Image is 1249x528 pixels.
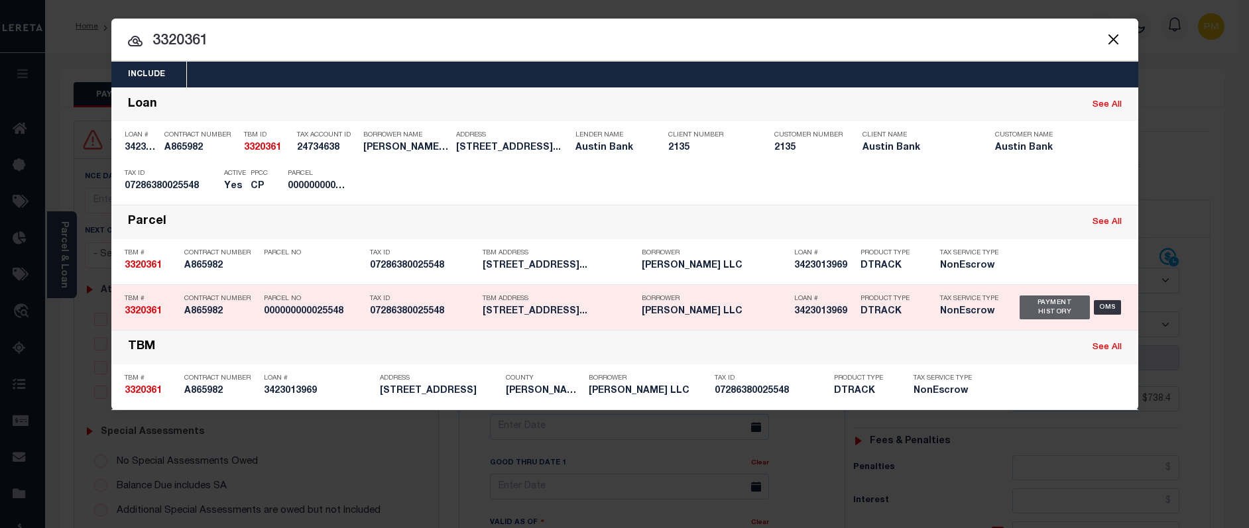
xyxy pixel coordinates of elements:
p: Parcel No [264,249,363,257]
div: Payment History [1020,295,1091,319]
p: Tax Service Type [940,249,1000,257]
p: Tax ID [370,295,476,303]
h5: Austin Bank [995,142,1108,154]
h5: DTRACK [861,260,920,272]
h5: 1411 US HIGHWAY 59 SOUTH LINDEN... [456,142,569,154]
h5: Yes [224,181,244,192]
p: Active [224,170,246,178]
h5: NonEscrow [914,386,980,397]
p: Parcel No [264,295,363,303]
strong: 3320361 [125,261,162,270]
p: Parcel [288,170,347,178]
p: TBM Address [483,295,635,303]
p: PPCC [251,170,268,178]
h5: SAIRAM LINDEN LLC [589,386,708,397]
h5: 1411 US HIGHWAY 59 [380,386,499,397]
h5: SAIRAM LINDEN LLC [642,306,788,317]
h5: SAIRAM LINDEN LLC [363,142,449,154]
p: TBM # [125,295,178,303]
h5: 3320361 [125,260,178,272]
p: Contract Number [184,295,257,303]
p: Product Type [834,374,894,382]
h5: A865982 [184,386,257,397]
h5: NonEscrow [940,260,1000,272]
p: TBM Address [483,249,635,257]
p: Customer Number [774,131,843,139]
p: Borrower [642,249,788,257]
h5: 07286380025548 [125,181,217,192]
h5: 3320361 [125,306,178,317]
p: Contract Number [184,374,257,382]
p: Loan # [794,295,854,303]
p: Tax Service Type [914,374,980,382]
p: Client Number [668,131,754,139]
h5: Cass [506,386,582,397]
a: See All [1093,343,1122,352]
p: Contract Number [164,131,237,139]
p: TBM # [125,374,178,382]
h5: 3423013969 [794,260,854,272]
h5: A865982 [164,142,237,154]
div: TBM [128,340,155,355]
strong: 3320361 [125,307,162,316]
p: Client Name [862,131,975,139]
div: OMS [1094,300,1121,315]
h5: 07286380025548 [370,306,476,317]
h5: 07286380025548 [370,260,476,272]
p: Tax Account ID [297,131,357,139]
h5: DTRACK [834,386,894,397]
input: Start typing... [111,30,1138,53]
div: Loan [128,97,157,113]
p: Tax ID [370,249,476,257]
h5: 2135 [668,142,754,154]
p: Loan # [264,374,373,382]
h5: 1411 US HIGHWAY 59 SOUTH LINDEN... [483,306,635,317]
h5: 24734638 [297,142,357,154]
p: Address [380,374,499,382]
p: Contract Number [184,249,257,257]
h5: Austin Bank [862,142,975,154]
p: Borrower Name [363,131,449,139]
p: Address [456,131,569,139]
p: County [506,374,582,382]
p: Loan # [125,131,158,139]
h5: 3320361 [125,386,178,397]
h5: A865982 [184,260,257,272]
h5: 3320361 [244,142,290,154]
p: TBM # [125,249,178,257]
p: Lender Name [575,131,648,139]
h5: 07286380025548 [715,386,827,397]
p: Borrower [642,295,788,303]
h5: A865982 [184,306,257,317]
strong: 3320361 [125,386,162,396]
strong: 3320361 [244,143,281,152]
p: Product Type [861,249,920,257]
h5: 1411 US HIGHWAY 59 SOUTH LINDEN... [483,260,635,272]
p: Customer Name [995,131,1108,139]
a: See All [1093,101,1122,109]
a: See All [1093,218,1122,227]
p: Borrower [589,374,708,382]
h5: NonEscrow [940,306,1000,317]
button: Include [111,62,182,87]
h5: CP [251,181,268,192]
p: Loan # [794,249,854,257]
h5: 3423013969 [794,306,854,317]
h5: 000000000025548 [288,181,347,192]
div: Parcel [128,215,166,230]
p: Product Type [861,295,920,303]
p: Tax ID [715,374,827,382]
h5: 3423013969 [125,142,158,154]
h5: 3423013969 [264,386,373,397]
h5: 2135 [774,142,841,154]
p: Tax Service Type [940,295,1000,303]
button: Close [1105,30,1122,48]
p: TBM ID [244,131,290,139]
h5: 000000000025548 [264,306,363,317]
h5: SAIRAM LINDEN LLC [642,260,788,272]
p: Tax ID [125,170,217,178]
h5: Austin Bank [575,142,648,154]
h5: DTRACK [861,306,920,317]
